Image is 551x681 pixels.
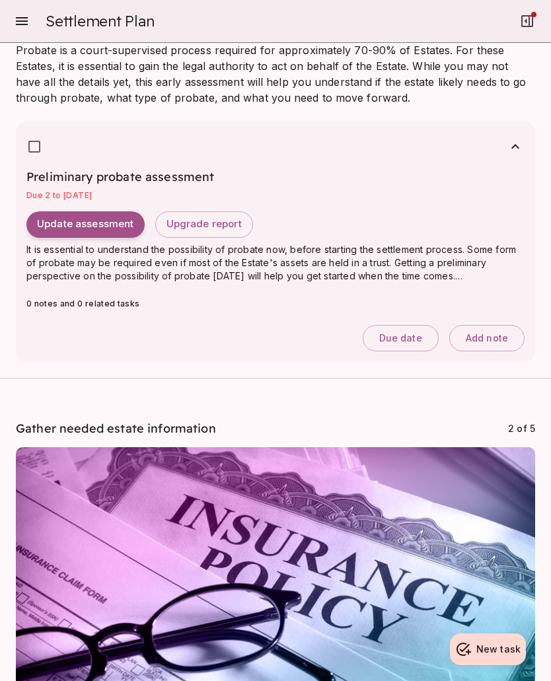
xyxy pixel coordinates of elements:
span: Due date [379,332,422,344]
button: Add note [449,325,525,351]
div: Preliminary probate assessmentDue 2 to [DATE]Update assessmentUpgrade reportIt is essential to un... [16,122,535,362]
span: Preliminary probate assessment [26,169,525,185]
span: Add note [466,332,508,344]
span: Due 2 to [DATE] [26,190,92,200]
span: New task [476,643,521,655]
span: Probate is a court-supervised process required for approximately 70-90% of Estates. For these Est... [16,44,527,104]
span: Update assessment [37,218,134,231]
span: Gather needed estate information [16,421,216,436]
button: Update assessment [26,211,145,238]
button: New task [450,633,526,665]
span: 0 notes and 0 related tasks [26,299,139,308]
button: Upgrade report [155,211,253,238]
p: It is essential to understand the possibility of probate now, before starting the settlement proc... [26,243,525,283]
span: Settlement Plan [46,12,154,30]
button: Due date [363,325,439,351]
span: 2 of 5 [508,423,535,434]
span: Upgrade report [166,218,242,231]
